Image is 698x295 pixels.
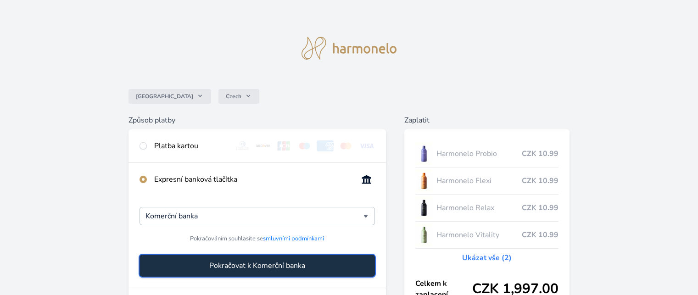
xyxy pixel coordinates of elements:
img: onlineBanking_CZ.svg [358,174,375,185]
img: amex.svg [317,140,334,151]
span: Harmonelo Vitality [436,229,521,240]
img: mc.svg [337,140,354,151]
img: CLEAN_PROBIO_se_stinem_x-lo.jpg [415,142,433,165]
h6: Zaplatit [404,115,570,126]
div: Expresní banková tlačítka [154,174,350,185]
img: diners.svg [234,140,251,151]
input: Hledat... [145,211,363,222]
span: CZK 10.99 [522,202,558,213]
img: CLEAN_FLEXI_se_stinem_x-hi_(1)-lo.jpg [415,169,433,192]
span: Pokračováním souhlasíte se [190,234,324,243]
img: jcb.svg [275,140,292,151]
a: smluvními podmínkami [263,234,324,243]
span: CZK 10.99 [522,175,558,186]
img: maestro.svg [296,140,313,151]
span: Czech [226,93,241,100]
img: logo.svg [302,37,397,60]
button: Czech [218,89,259,104]
img: CLEAN_RELAX_se_stinem_x-lo.jpg [415,196,433,219]
button: Pokračovat k Komerční banka [140,255,374,277]
span: CZK 10.99 [522,229,558,240]
span: [GEOGRAPHIC_DATA] [136,93,193,100]
span: CZK 10.99 [522,148,558,159]
span: Harmonelo Flexi [436,175,521,186]
span: Pokračovat k Komerční banka [209,260,305,271]
img: CLEAN_VITALITY_se_stinem_x-lo.jpg [415,223,433,246]
div: Komerční banka [140,207,374,225]
h6: Způsob platby [128,115,385,126]
img: visa.svg [358,140,375,151]
a: Ukázat vše (2) [462,252,512,263]
button: [GEOGRAPHIC_DATA] [128,89,211,104]
img: discover.svg [255,140,272,151]
span: Harmonelo Probio [436,148,521,159]
div: Platba kartou [154,140,227,151]
span: Harmonelo Relax [436,202,521,213]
